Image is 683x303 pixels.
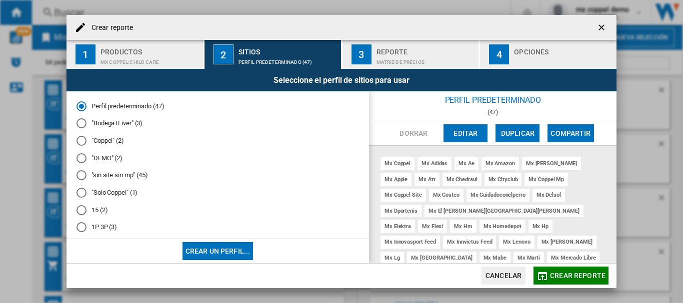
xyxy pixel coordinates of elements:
div: mx [PERSON_NAME] [522,157,581,170]
h4: Crear reporte [86,23,133,33]
button: Duplicar [495,124,539,142]
div: mx ae [454,157,478,170]
div: mx hp [528,220,553,233]
md-radio-button: 15 (2) [76,205,359,215]
md-radio-button: "Solo Coppel" (1) [76,188,359,198]
div: Matriz de precios [376,54,475,65]
md-radio-button: "DEMO" (2) [76,153,359,163]
button: 3 Reporte Matriz de precios [342,40,480,69]
div: mx el [PERSON_NAME][GEOGRAPHIC_DATA][PERSON_NAME] [424,205,583,217]
div: mx lg [380,252,404,264]
div: mx innovasport feed [380,236,440,248]
div: mx adidas [417,157,451,170]
button: Crear un perfil... [182,242,253,260]
md-radio-button: Perfil predeterminado (47) [76,101,359,111]
div: mx elektra [380,220,415,233]
button: Crear reporte [533,267,608,285]
div: mx [GEOGRAPHIC_DATA] [407,252,476,264]
div: mx chedraui [442,173,481,186]
div: mx amazon [481,157,519,170]
div: Reporte [376,44,475,54]
div: mx apple [380,173,411,186]
div: mx flexi [418,220,447,233]
div: (47) [369,109,616,116]
div: mx delsol [532,189,565,201]
div: mx coppel mp [524,173,568,186]
div: mx mercado libre [547,252,599,264]
div: mx lenovo [499,236,534,248]
div: mx costco [429,189,463,201]
ng-md-icon: getI18NText('BUTTONS.CLOSE_DIALOG') [596,22,608,34]
span: Crear reporte [550,272,605,280]
div: MX COPPEL:Child care [100,54,199,65]
div: Perfil predeterminado [369,91,616,109]
div: mx marti [513,252,544,264]
div: mx att [414,173,439,186]
md-radio-button: "Bodega+Liver" (3) [76,119,359,128]
div: Sitios [238,44,337,54]
div: 3 [351,44,371,64]
div: mx hm [450,220,476,233]
div: 2 [213,44,233,64]
button: Borrar [391,124,435,142]
button: Editar [443,124,487,142]
button: Compartir [547,124,593,142]
div: mx cuidadoconelperro [466,189,529,201]
div: 4 [489,44,509,64]
md-radio-button: 1P 3P (3) [76,223,359,232]
div: 1 [75,44,95,64]
div: Productos [100,44,199,54]
div: mx coppel [380,157,414,170]
div: Seleccione el perfil de sitios para usar [66,69,616,91]
div: mx mabe [479,252,510,264]
button: Cancelar [481,267,525,285]
div: mx cityclub [484,173,522,186]
div: Perfil predeterminado (47) [238,54,337,65]
div: Opciones [514,44,612,54]
button: 1 Productos MX COPPEL:Child care [66,40,204,69]
button: 2 Sitios Perfil predeterminado (47) [204,40,342,69]
button: getI18NText('BUTTONS.CLOSE_DIALOG') [592,17,612,37]
div: mx [PERSON_NAME] [537,236,596,248]
div: mx coppel site [380,189,426,201]
div: mx innvictus feed [443,236,496,248]
div: mx dportenis [380,205,421,217]
div: mx homedepot [479,220,525,233]
md-radio-button: "Coppel" (2) [76,136,359,146]
md-radio-button: "sin site sin mp" (45) [76,171,359,180]
button: 4 Opciones [480,40,616,69]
